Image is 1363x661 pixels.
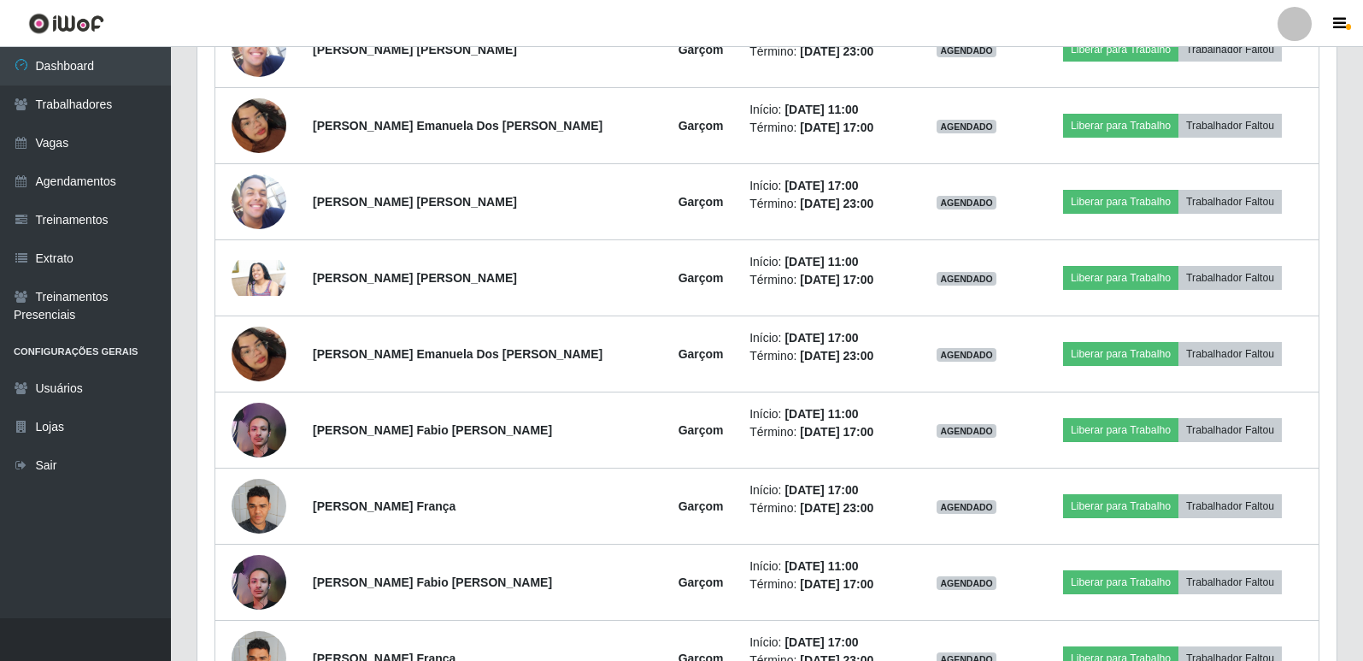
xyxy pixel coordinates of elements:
[937,348,996,362] span: AGENDADO
[28,13,104,34] img: CoreUI Logo
[1178,494,1282,518] button: Trabalhador Faltou
[1063,418,1178,442] button: Liberar para Trabalho
[313,271,517,285] strong: [PERSON_NAME] [PERSON_NAME]
[749,634,896,652] li: Início:
[749,101,896,119] li: Início:
[800,349,873,363] time: [DATE] 23:00
[749,195,896,213] li: Término:
[1063,266,1178,290] button: Liberar para Trabalho
[800,501,873,515] time: [DATE] 23:00
[679,575,724,589] strong: Garçom
[749,329,896,347] li: Início:
[937,424,996,438] span: AGENDADO
[313,499,455,513] strong: [PERSON_NAME] França
[232,174,286,229] img: 1693441138055.jpeg
[232,260,286,297] img: 1737978086826.jpeg
[749,177,896,195] li: Início:
[313,423,552,437] strong: [PERSON_NAME] Fabio [PERSON_NAME]
[1178,570,1282,594] button: Trabalhador Faltou
[784,331,858,345] time: [DATE] 17:00
[313,43,517,56] strong: [PERSON_NAME] [PERSON_NAME]
[232,393,286,467] img: 1737159671369.jpeg
[313,195,517,209] strong: [PERSON_NAME] [PERSON_NAME]
[937,196,996,210] span: AGENDADO
[749,347,896,365] li: Término:
[749,253,896,271] li: Início:
[1063,38,1178,62] button: Liberar para Trabalho
[749,499,896,517] li: Término:
[679,119,724,133] strong: Garçom
[679,271,724,285] strong: Garçom
[232,77,286,174] img: 1756135757654.jpeg
[749,423,896,441] li: Término:
[800,273,873,286] time: [DATE] 17:00
[800,44,873,58] time: [DATE] 23:00
[1063,190,1178,214] button: Liberar para Trabalho
[679,347,724,361] strong: Garçom
[313,347,602,361] strong: [PERSON_NAME] Emanuela Dos [PERSON_NAME]
[937,44,996,57] span: AGENDADO
[679,499,724,513] strong: Garçom
[1178,38,1282,62] button: Trabalhador Faltou
[800,121,873,134] time: [DATE] 17:00
[749,43,896,61] li: Término:
[1063,570,1178,594] button: Liberar para Trabalho
[800,425,873,439] time: [DATE] 17:00
[749,481,896,499] li: Início:
[749,575,896,593] li: Término:
[679,195,724,209] strong: Garçom
[937,576,996,590] span: AGENDADO
[1178,114,1282,138] button: Trabalhador Faltou
[784,255,858,269] time: [DATE] 11:00
[232,469,286,542] img: 1732199727580.jpeg
[784,407,858,421] time: [DATE] 11:00
[1178,342,1282,366] button: Trabalhador Faltou
[1063,494,1178,518] button: Liberar para Trabalho
[679,43,724,56] strong: Garçom
[313,575,552,589] strong: [PERSON_NAME] Fabio [PERSON_NAME]
[313,119,602,133] strong: [PERSON_NAME] Emanuela Dos [PERSON_NAME]
[937,272,996,286] span: AGENDADO
[749,271,896,289] li: Término:
[800,197,873,210] time: [DATE] 23:00
[1178,418,1282,442] button: Trabalhador Faltou
[749,405,896,423] li: Início:
[749,558,896,575] li: Início:
[784,483,858,497] time: [DATE] 17:00
[1063,114,1178,138] button: Liberar para Trabalho
[1178,190,1282,214] button: Trabalhador Faltou
[1178,266,1282,290] button: Trabalhador Faltou
[232,546,286,619] img: 1737159671369.jpeg
[749,119,896,137] li: Término:
[679,423,724,437] strong: Garçom
[800,577,873,591] time: [DATE] 17:00
[1063,342,1178,366] button: Liberar para Trabalho
[784,559,858,573] time: [DATE] 11:00
[937,500,996,514] span: AGENDADO
[784,635,858,649] time: [DATE] 17:00
[784,179,858,192] time: [DATE] 17:00
[937,120,996,133] span: AGENDADO
[232,22,286,77] img: 1693441138055.jpeg
[232,305,286,403] img: 1756135757654.jpeg
[784,103,858,116] time: [DATE] 11:00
